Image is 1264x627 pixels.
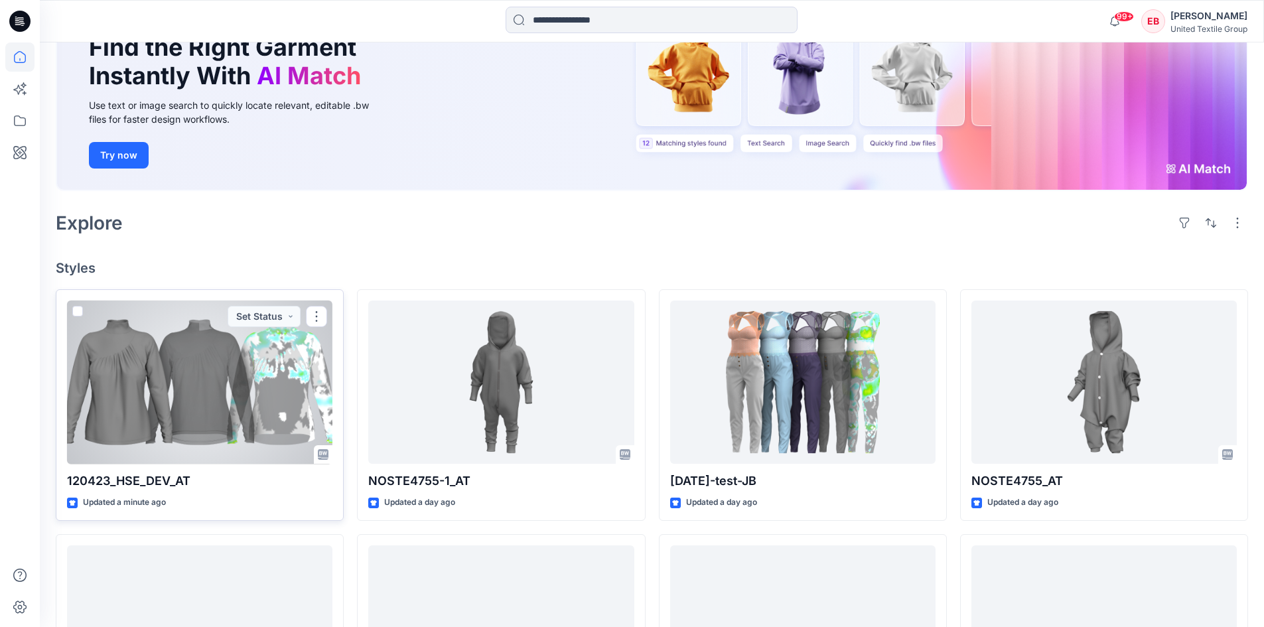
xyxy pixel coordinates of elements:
button: Try now [89,142,149,169]
span: AI Match [257,61,361,90]
p: 120423_HSE_DEV_AT [67,472,332,490]
p: NOSTE4755_AT [971,472,1237,490]
span: 99+ [1114,11,1134,22]
p: NOSTE4755-1_AT [368,472,634,490]
a: 2025.09.25-test-JB [670,301,936,464]
div: [PERSON_NAME] [1170,8,1247,24]
p: [DATE]-test-JB [670,472,936,490]
h4: Styles [56,260,1248,276]
div: United Textile Group [1170,24,1247,34]
a: NOSTE4755_AT [971,301,1237,464]
p: Updated a day ago [686,496,757,510]
div: Use text or image search to quickly locate relevant, editable .bw files for faster design workflows. [89,98,387,126]
p: Updated a day ago [987,496,1058,510]
a: NOSTE4755-1_AT [368,301,634,464]
h1: Find the Right Garment Instantly With [89,33,368,90]
div: EB [1141,9,1165,33]
p: Updated a minute ago [83,496,166,510]
a: 120423_HSE_DEV_AT [67,301,332,464]
p: Updated a day ago [384,496,455,510]
h2: Explore [56,212,123,234]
